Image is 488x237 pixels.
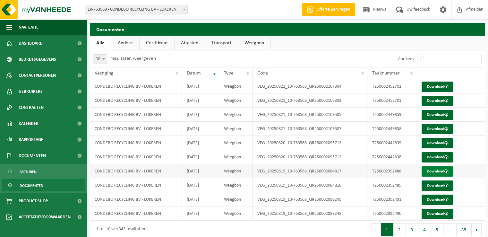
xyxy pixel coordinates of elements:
[257,71,268,76] span: Code
[140,36,174,50] a: Certificaat
[111,36,139,50] a: Andere
[422,110,453,120] a: Download
[302,3,355,16] a: Offerte aanvragen
[406,223,418,236] button: 3
[182,178,219,192] td: [DATE]
[90,23,485,35] h2: Documenten
[95,71,114,76] span: Vestiging
[381,223,393,236] button: 1
[19,35,43,51] span: Dashboard
[85,5,187,14] span: 10-763568 - CONDEBO RECYCLING BV - LOKEREN
[422,96,453,106] a: Download
[85,5,188,14] span: 10-763568 - CONDEBO RECYCLING BV - LOKEREN
[219,108,253,122] td: Weegbon
[2,165,85,178] a: Facturen
[2,179,85,191] a: Documenten
[367,178,416,192] td: T250002392489
[182,206,219,221] td: [DATE]
[457,223,472,236] button: 35
[219,79,253,93] td: Weegbon
[19,148,46,164] span: Documenten
[367,192,416,206] td: T250002392491
[367,108,416,122] td: T250002449859
[253,93,367,108] td: VEG_20250821_10-763568_QR250002107303
[253,108,367,122] td: VEG_20250821_10-763568_QR250002109505
[90,192,182,206] td: CONDEBO RECYCLING BV - LOKEREN
[422,209,453,219] a: Download
[422,152,453,162] a: Download
[253,206,367,221] td: VEG_20250819_10-763568_QR250002089248
[418,223,431,236] button: 4
[443,223,457,236] span: …
[219,122,253,136] td: Weegbon
[19,209,71,225] span: Acceptatievoorwaarden
[182,192,219,206] td: [DATE]
[182,122,219,136] td: [DATE]
[90,79,182,93] td: CONDEBO RECYCLING BV - LOKEREN
[253,164,367,178] td: VEG_20250819_10-763568_QR250002084817
[90,206,182,221] td: CONDEBO RECYCLING BV - LOKEREN
[219,150,253,164] td: Weegbon
[19,19,39,35] span: Navigatie
[367,79,416,93] td: T250002452702
[367,206,416,221] td: T250002392490
[19,116,39,132] span: Kalender
[19,132,43,148] span: Rapportage
[431,223,443,236] button: 5
[219,206,253,221] td: Weegbon
[90,122,182,136] td: CONDEBO RECYCLING BV - LOKEREN
[182,164,219,178] td: [DATE]
[90,108,182,122] td: CONDEBO RECYCLING BV - LOKEREN
[253,79,367,93] td: VEG_20250821_10-763568_QR250002107304
[182,79,219,93] td: [DATE]
[175,36,205,50] a: Attesten
[90,93,182,108] td: CONDEBO RECYCLING BV - LOKEREN
[219,136,253,150] td: Weegbon
[253,136,367,150] td: VEG_20250820_10-763568_QR250002095713
[315,6,352,13] span: Offerte aanvragen
[19,51,56,67] span: Bedrijfsgegevens
[19,100,44,116] span: Contracten
[205,36,238,50] a: Transport
[367,122,416,136] td: T250002449858
[253,192,367,206] td: VEG_20250819_10-763568_QR250002089249
[367,136,416,150] td: T250002442839
[19,83,43,100] span: Gebruikers
[422,138,453,148] a: Download
[238,36,270,50] a: Weegbon
[367,164,416,178] td: T250002392488
[253,122,367,136] td: VEG_20250821_10-763568_QR250002109507
[472,223,482,236] button: Next
[219,164,253,178] td: Weegbon
[422,166,453,177] a: Download
[182,108,219,122] td: [DATE]
[90,164,182,178] td: CONDEBO RECYCLING BV - LOKEREN
[187,71,201,76] span: Datum
[219,192,253,206] td: Weegbon
[367,93,416,108] td: T250002452701
[422,180,453,191] a: Download
[20,166,37,178] span: Facturen
[422,124,453,134] a: Download
[219,93,253,108] td: Weegbon
[90,150,182,164] td: CONDEBO RECYCLING BV - LOKEREN
[253,150,367,164] td: VEG_20250820_10-763568_QR250002095712
[422,195,453,205] a: Download
[93,224,145,235] div: 1 tot 10 van 343 resultaten
[398,56,414,61] label: Zoeken:
[90,136,182,150] td: CONDEBO RECYCLING BV - LOKEREN
[372,71,400,76] span: Taaknummer
[422,82,453,92] a: Download
[219,178,253,192] td: Weegbon
[93,55,107,64] span: 10
[19,67,56,83] span: Contactpersonen
[90,36,111,50] a: Alle
[19,193,48,209] span: Product Shop
[20,180,43,192] span: Documenten
[253,178,367,192] td: VEG_20250819_10-763568_QR250002084818
[182,150,219,164] td: [DATE]
[110,56,156,61] label: resultaten weergeven
[182,136,219,150] td: [DATE]
[93,54,107,64] span: 10
[393,223,406,236] button: 2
